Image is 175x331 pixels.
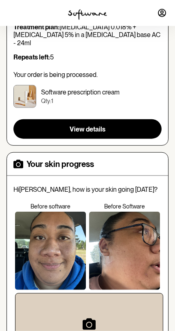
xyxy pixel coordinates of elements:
img: software logo [68,9,107,20]
p: Your order is being processed. [13,71,162,79]
strong: Repeats left: [13,53,50,61]
p: Before Software [87,203,162,210]
p: Software prescription cream [41,88,120,96]
p: Hi [PERSON_NAME] , how is your skin going [DATE]? [13,186,162,193]
p: [MEDICAL_DATA] 0.018% + [MEDICAL_DATA] 5% in a [MEDICAL_DATA] base AC - 24ml [13,23,162,47]
strong: Treatment plan: [13,23,59,31]
p: Qty: 1 [41,98,120,105]
h4: Your skin progress [26,160,94,168]
p: Before software [13,203,87,210]
span: View details [70,125,105,133]
button: View details [13,119,162,139]
p: 5 [13,53,162,61]
img: ckrj60pny00003h5x9u7lpp18.jpg [13,85,36,108]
